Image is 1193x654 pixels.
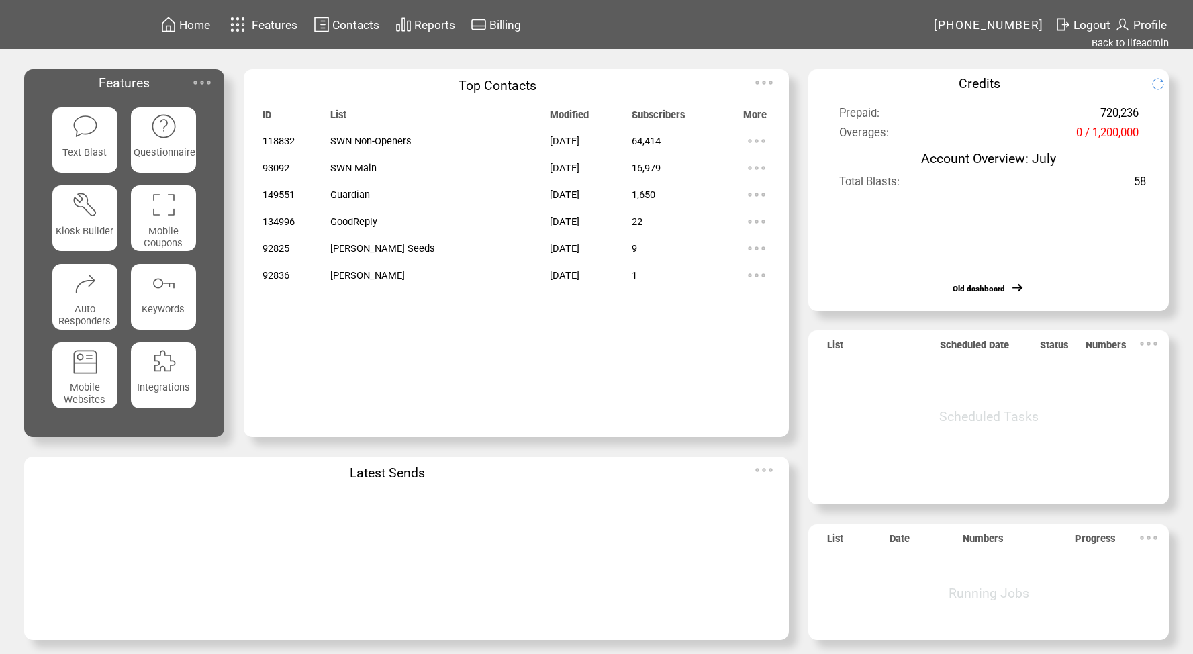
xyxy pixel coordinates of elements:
[959,76,1000,91] span: Credits
[934,18,1044,32] span: [PHONE_NUMBER]
[52,107,117,173] a: Text Blast
[743,128,770,154] img: ellypsis.svg
[263,216,295,228] span: 134996
[252,18,297,32] span: Features
[1114,16,1131,33] img: profile.svg
[469,14,523,35] a: Billing
[550,242,579,254] span: [DATE]
[64,381,105,406] span: Mobile Websites
[1100,107,1139,126] span: 720,236
[751,69,777,96] img: ellypsis.svg
[179,18,210,32] span: Home
[330,216,377,228] span: GoodReply
[189,69,216,96] img: ellypsis.svg
[963,532,1003,551] span: Numbers
[743,235,770,262] img: ellypsis.svg
[312,14,381,35] a: Contacts
[550,109,589,128] span: Modified
[489,18,521,32] span: Billing
[332,18,379,32] span: Contacts
[330,189,370,201] span: Guardian
[99,75,150,91] span: Features
[839,175,900,195] span: Total Blasts:
[1075,532,1115,551] span: Progress
[459,78,536,93] span: Top Contacts
[131,185,196,250] a: Mobile Coupons
[395,16,412,33] img: chart.svg
[263,109,271,128] span: ID
[330,135,412,147] span: SWN Non-Openers
[137,381,190,393] span: Integrations
[330,242,435,254] span: [PERSON_NAME] Seeds
[263,189,295,201] span: 149551
[1040,339,1068,358] span: Status
[890,532,910,551] span: Date
[72,348,99,375] img: mobile-websites.svg
[940,339,1009,358] span: Scheduled Date
[226,13,250,36] img: features.svg
[56,225,113,237] span: Kiosk Builder
[827,532,843,551] span: List
[414,18,455,32] span: Reports
[72,113,99,140] img: text-blast.svg
[1135,524,1162,551] img: ellypsis.svg
[1092,37,1169,49] a: Back to lifeadmin
[632,162,661,174] span: 16,979
[134,146,195,158] span: Questionnaire
[550,189,579,201] span: [DATE]
[839,126,889,146] span: Overages:
[632,242,637,254] span: 9
[1073,18,1110,32] span: Logout
[150,348,177,375] img: integrations.svg
[632,269,637,281] span: 1
[131,107,196,173] a: Questionnaire
[743,154,770,181] img: ellypsis.svg
[550,216,579,228] span: [DATE]
[263,242,289,254] span: 92825
[158,14,212,35] a: Home
[330,162,377,174] span: SWN Main
[743,262,770,289] img: ellypsis.svg
[743,208,770,235] img: ellypsis.svg
[350,465,425,481] span: Latest Sends
[827,339,843,358] span: List
[330,109,346,128] span: List
[330,269,405,281] span: [PERSON_NAME]
[52,342,117,408] a: Mobile Websites
[550,162,579,174] span: [DATE]
[921,151,1056,167] span: Account Overview: July
[150,113,177,140] img: questionnaire.svg
[632,216,642,228] span: 22
[1055,16,1071,33] img: exit.svg
[263,135,295,147] span: 118832
[1133,18,1167,32] span: Profile
[1112,14,1169,35] a: Profile
[1134,175,1146,195] span: 58
[52,185,117,250] a: Kiosk Builder
[632,109,685,128] span: Subscribers
[632,189,655,201] span: 1,650
[743,181,770,208] img: ellypsis.svg
[150,270,177,297] img: keywords.svg
[62,146,107,158] span: Text Blast
[1086,339,1126,358] span: Numbers
[751,457,777,483] img: ellypsis.svg
[263,162,289,174] span: 93092
[263,269,289,281] span: 92836
[58,303,111,327] span: Auto Responders
[52,264,117,329] a: Auto Responders
[72,270,99,297] img: auto-responders.svg
[142,303,185,315] span: Keywords
[939,409,1039,424] span: Scheduled Tasks
[393,14,457,35] a: Reports
[131,264,196,329] a: Keywords
[550,135,579,147] span: [DATE]
[72,191,99,218] img: tool%201.svg
[949,586,1029,601] span: Running Jobs
[1053,14,1112,35] a: Logout
[743,109,767,128] span: More
[471,16,487,33] img: creidtcard.svg
[314,16,330,33] img: contacts.svg
[144,225,183,249] span: Mobile Coupons
[1135,330,1162,357] img: ellypsis.svg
